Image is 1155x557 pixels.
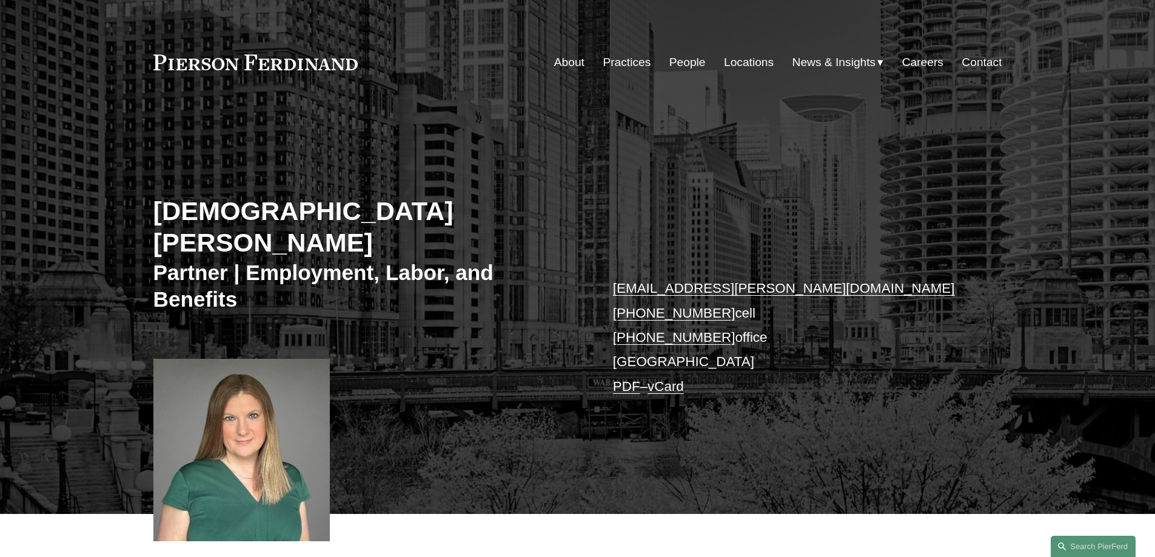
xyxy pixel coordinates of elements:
h3: Partner | Employment, Labor, and Benefits [153,259,578,312]
a: Search this site [1051,536,1136,557]
a: Locations [724,51,774,74]
p: cell office [GEOGRAPHIC_DATA] – [613,276,966,399]
a: Practices [603,51,651,74]
a: People [669,51,706,74]
a: vCard [648,379,684,394]
a: [PHONE_NUMBER] [613,305,735,321]
a: Careers [902,51,943,74]
a: [PHONE_NUMBER] [613,330,735,345]
span: News & Insights [792,52,876,73]
a: [EMAIL_ADDRESS][PERSON_NAME][DOMAIN_NAME] [613,281,955,296]
a: PDF [613,379,640,394]
a: About [554,51,584,74]
a: Contact [962,51,1002,74]
h2: [DEMOGRAPHIC_DATA][PERSON_NAME] [153,195,578,259]
a: folder dropdown [792,51,884,74]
